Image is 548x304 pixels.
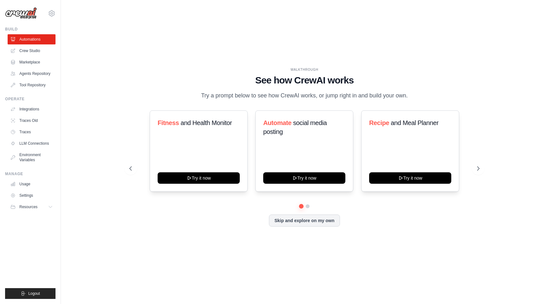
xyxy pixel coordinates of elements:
[129,75,480,86] h1: See how CrewAI works
[369,119,389,126] span: Recipe
[198,91,411,100] p: Try a prompt below to see how CrewAI works, or jump right in and build your own.
[8,202,55,212] button: Resources
[180,119,232,126] span: and Health Monitor
[8,57,55,67] a: Marketplace
[8,34,55,44] a: Automations
[8,116,55,126] a: Traces Old
[263,172,345,184] button: Try it now
[516,274,548,304] iframe: Chat Widget
[158,172,240,184] button: Try it now
[8,69,55,79] a: Agents Repository
[8,190,55,201] a: Settings
[5,96,55,102] div: Operate
[8,104,55,114] a: Integrations
[19,204,37,209] span: Resources
[8,127,55,137] a: Traces
[28,291,40,296] span: Logout
[8,80,55,90] a: Tool Repository
[369,172,451,184] button: Try it now
[263,119,327,135] span: social media posting
[8,46,55,56] a: Crew Studio
[8,138,55,149] a: LLM Connections
[5,7,37,19] img: Logo
[391,119,438,126] span: and Meal Planner
[5,27,55,32] div: Build
[8,179,55,189] a: Usage
[5,288,55,299] button: Logout
[5,171,55,176] div: Manage
[263,119,291,126] span: Automate
[129,67,480,72] div: WALKTHROUGH
[158,119,179,126] span: Fitness
[269,215,340,227] button: Skip and explore on my own
[8,150,55,165] a: Environment Variables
